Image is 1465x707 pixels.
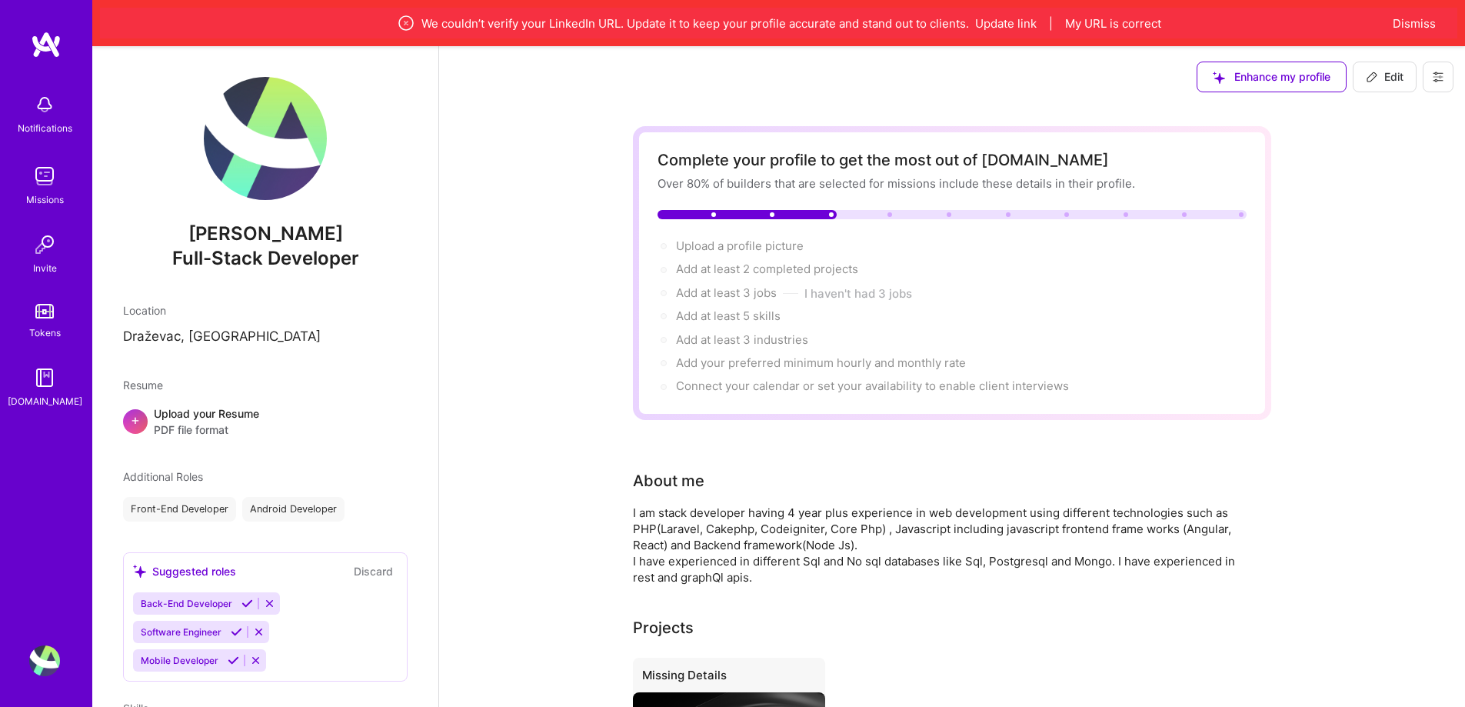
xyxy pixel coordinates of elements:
span: Enhance my profile [1213,69,1330,85]
span: Software Engineer [141,626,221,638]
button: I haven't had 3 jobs [804,285,912,302]
span: Edit [1366,69,1403,85]
div: Upload your Resume [154,405,259,438]
span: Add your preferred minimum hourly and monthly rate [676,355,966,370]
span: Add at least 3 industries [676,332,808,347]
span: Mobile Developer [141,655,218,666]
div: Missing Details [633,658,825,699]
i: Reject [250,655,261,666]
img: bell [29,89,60,120]
span: Add at least 5 skills [676,308,781,323]
div: Tokens [29,325,61,341]
div: Location [123,302,408,318]
span: Connect your calendar or set your availability to enable client interviews [676,379,1069,393]
img: User Avatar [204,77,327,200]
div: Projects [633,616,694,639]
span: Resume [123,379,163,392]
img: teamwork [29,161,60,192]
i: Reject [253,626,265,638]
div: About me [633,469,704,492]
i: Accept [241,598,253,609]
p: Draževac, [GEOGRAPHIC_DATA] [123,328,408,346]
span: | [1049,15,1053,32]
div: I am stack developer having 4 year plus experience in web development using different technologie... [633,505,1248,585]
img: tokens [35,304,54,318]
span: Add at least 3 jobs [676,285,777,300]
span: PDF file format [154,422,259,438]
span: Full-Stack Developer [172,247,359,269]
img: Invite [29,229,60,260]
img: guide book [29,362,60,393]
i: Accept [228,655,239,666]
div: Notifications [18,120,72,136]
div: Missions [26,192,64,208]
div: Front-End Developer [123,497,236,522]
i: icon SuggestedTeams [1213,72,1225,84]
i: icon SuggestedTeams [133,565,146,578]
span: Additional Roles [123,470,203,483]
button: Update link [975,15,1037,32]
img: User Avatar [29,645,60,676]
button: Discard [349,562,398,580]
i: Accept [231,626,242,638]
div: Invite [33,260,57,276]
img: logo [31,31,62,58]
button: Dismiss [1393,15,1436,32]
div: [DOMAIN_NAME] [8,393,82,409]
div: Android Developer [242,497,345,522]
button: My URL is correct [1065,15,1161,32]
i: Reject [264,598,275,609]
div: Complete your profile to get the most out of [DOMAIN_NAME] [658,151,1247,169]
span: [PERSON_NAME] [123,222,408,245]
span: + [131,412,140,428]
div: Suggested roles [133,563,236,579]
div: We couldn’t verify your LinkedIn URL. Update it to keep your profile accurate and stand out to cl... [172,14,1385,32]
span: Back-End Developer [141,598,232,609]
span: Upload a profile picture [676,238,804,253]
div: Over 80% of builders that are selected for missions include these details in their profile. [658,175,1247,192]
span: Add at least 2 completed projects [676,262,858,276]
